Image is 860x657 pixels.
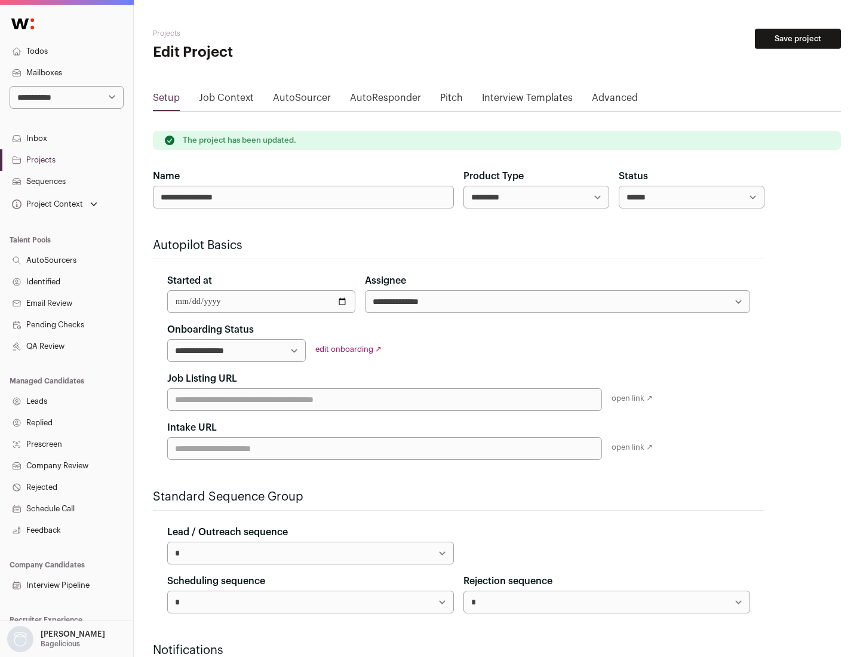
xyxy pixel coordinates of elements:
a: AutoResponder [350,91,421,110]
p: Bagelicious [41,639,80,649]
label: Scheduling sequence [167,574,265,588]
h2: Standard Sequence Group [153,489,764,505]
h2: Projects [153,29,382,38]
button: Open dropdown [5,626,107,652]
a: Pitch [440,91,463,110]
label: Assignee [365,274,406,288]
label: Job Listing URL [167,372,237,386]
label: Rejection sequence [463,574,552,588]
button: Save project [755,29,841,49]
button: Open dropdown [10,196,100,213]
label: Product Type [463,169,524,183]
a: Interview Templates [482,91,573,110]
label: Name [153,169,180,183]
p: The project has been updated. [183,136,296,145]
label: Lead / Outreach sequence [167,525,288,539]
label: Started at [167,274,212,288]
a: Setup [153,91,180,110]
img: nopic.png [7,626,33,652]
a: AutoSourcer [273,91,331,110]
img: Wellfound [5,12,41,36]
a: edit onboarding ↗ [315,345,382,353]
h2: Autopilot Basics [153,237,764,254]
label: Status [619,169,648,183]
label: Onboarding Status [167,323,254,337]
a: Advanced [592,91,638,110]
p: [PERSON_NAME] [41,630,105,639]
h1: Edit Project [153,43,382,62]
div: Project Context [10,199,83,209]
label: Intake URL [167,420,217,435]
a: Job Context [199,91,254,110]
